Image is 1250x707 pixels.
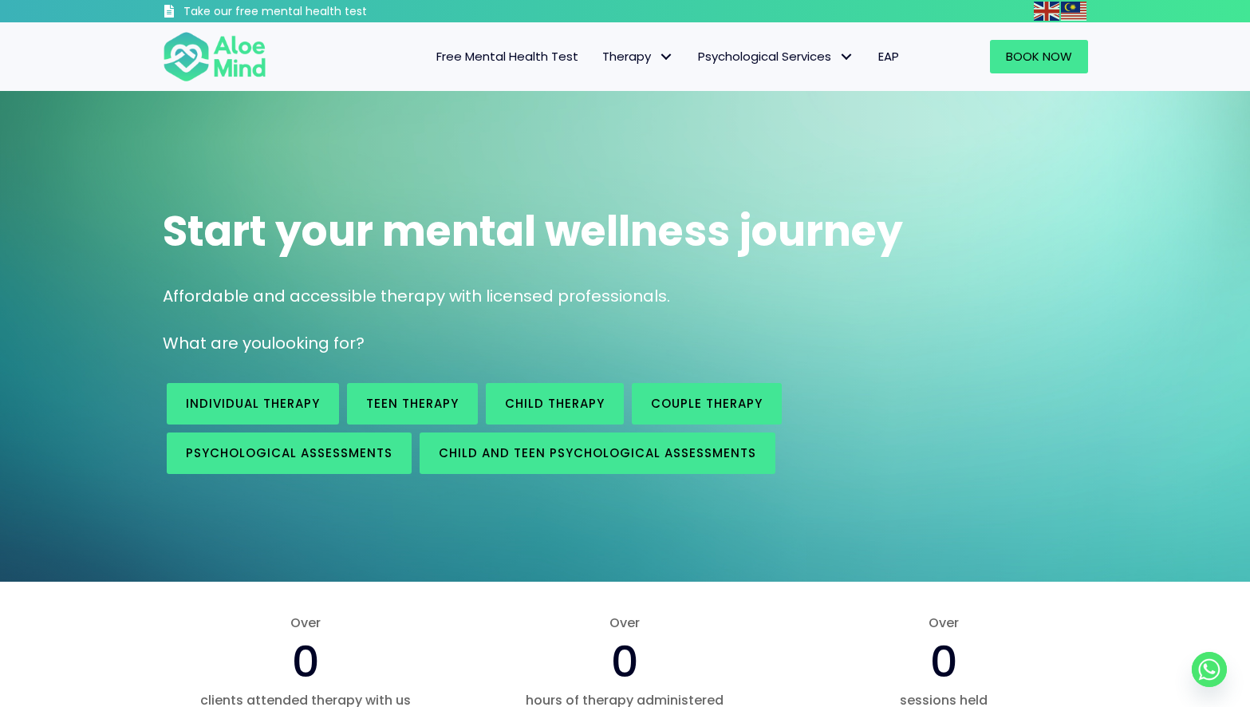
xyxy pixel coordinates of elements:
[186,395,320,412] span: Individual therapy
[1192,652,1227,687] a: Whatsapp
[163,4,452,22] a: Take our free mental health test
[366,395,459,412] span: Teen Therapy
[602,48,674,65] span: Therapy
[167,383,339,425] a: Individual therapy
[655,45,678,69] span: Therapy: submenu
[651,395,763,412] span: Couple therapy
[1006,48,1072,65] span: Book Now
[439,444,756,461] span: Child and Teen Psychological assessments
[347,383,478,425] a: Teen Therapy
[436,48,578,65] span: Free Mental Health Test
[611,631,639,692] span: 0
[1034,2,1061,20] a: English
[163,285,1088,308] p: Affordable and accessible therapy with licensed professionals.
[1061,2,1086,21] img: ms
[481,614,768,632] span: Over
[183,4,452,20] h3: Take our free mental health test
[1061,2,1088,20] a: Malay
[186,444,392,461] span: Psychological assessments
[163,30,266,83] img: Aloe mind Logo
[167,432,412,474] a: Psychological assessments
[698,48,854,65] span: Psychological Services
[163,202,903,260] span: Start your mental wellness journey
[163,332,271,354] span: What are you
[990,40,1088,73] a: Book Now
[590,40,686,73] a: TherapyTherapy: submenu
[424,40,590,73] a: Free Mental Health Test
[866,40,911,73] a: EAP
[1034,2,1059,21] img: en
[287,40,911,73] nav: Menu
[878,48,899,65] span: EAP
[292,631,320,692] span: 0
[486,383,624,425] a: Child Therapy
[835,45,858,69] span: Psychological Services: submenu
[930,631,958,692] span: 0
[800,614,1087,632] span: Over
[420,432,775,474] a: Child and Teen Psychological assessments
[163,614,450,632] span: Over
[632,383,782,425] a: Couple therapy
[271,332,365,354] span: looking for?
[686,40,866,73] a: Psychological ServicesPsychological Services: submenu
[505,395,605,412] span: Child Therapy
